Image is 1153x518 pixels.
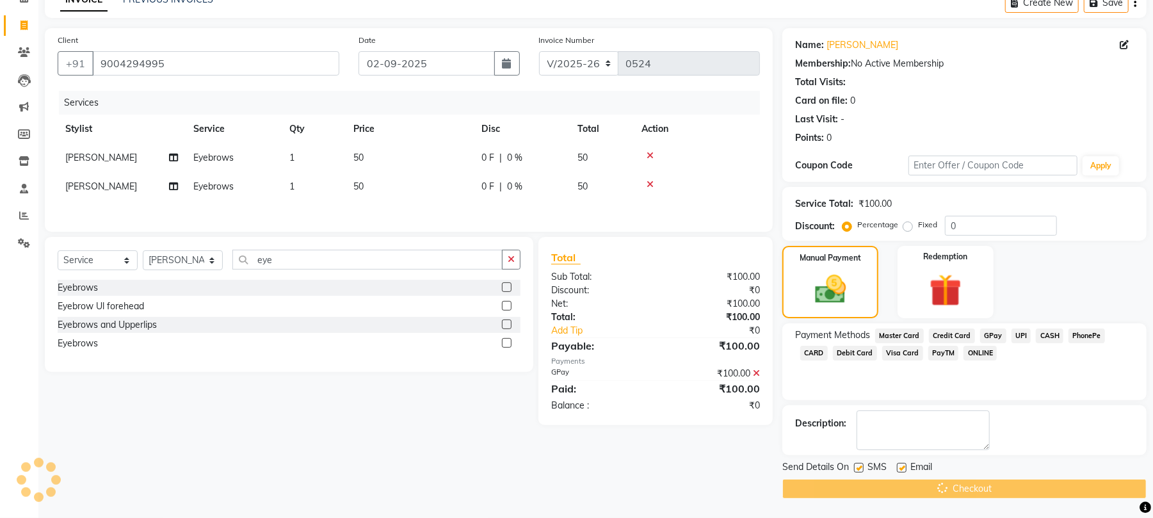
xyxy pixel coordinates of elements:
span: GPay [980,328,1006,343]
label: Date [359,35,376,46]
div: Eyebrows and Upperlips [58,318,157,332]
div: Last Visit: [795,113,838,126]
span: 50 [577,181,588,192]
div: Total: [542,311,656,324]
div: Eyebrow Ul forehead [58,300,144,313]
span: 0 % [507,151,522,165]
div: ₹0 [656,399,770,412]
div: Total Visits: [795,76,846,89]
div: ₹100.00 [656,297,770,311]
div: ₹100.00 [656,338,770,353]
span: Total [551,251,581,264]
span: | [499,151,502,165]
div: ₹0 [656,284,770,297]
label: Fixed [918,219,937,231]
div: - [841,113,844,126]
span: Visa Card [882,346,923,360]
div: Membership: [795,57,851,70]
span: 1 [289,152,294,163]
img: _gift.svg [919,270,972,311]
span: [PERSON_NAME] [65,181,137,192]
span: Send Details On [782,460,849,476]
span: Debit Card [833,346,877,360]
span: 0 F [481,151,494,165]
th: Disc [474,115,570,143]
a: Add Tip [542,324,675,337]
th: Total [570,115,634,143]
span: Credit Card [929,328,975,343]
span: CASH [1036,328,1063,343]
a: [PERSON_NAME] [826,38,898,52]
div: Discount: [795,220,835,233]
span: 1 [289,181,294,192]
div: Points: [795,131,824,145]
div: ₹100.00 [859,197,892,211]
div: GPay [542,367,656,380]
div: Paid: [542,381,656,396]
input: Enter Offer / Coupon Code [908,156,1077,175]
span: Eyebrows [193,152,234,163]
span: Master Card [875,328,924,343]
img: _cash.svg [805,271,856,307]
span: SMS [867,460,887,476]
div: Payable: [542,338,656,353]
th: Service [186,115,282,143]
div: No Active Membership [795,57,1134,70]
input: Search or Scan [232,250,503,270]
div: ₹100.00 [656,311,770,324]
div: ₹100.00 [656,381,770,396]
span: PhonePe [1068,328,1105,343]
span: UPI [1012,328,1031,343]
div: Eyebrows [58,337,98,350]
div: Coupon Code [795,159,908,172]
button: Apply [1083,156,1119,175]
th: Action [634,115,760,143]
span: 50 [353,152,364,163]
span: ONLINE [964,346,997,360]
div: Discount: [542,284,656,297]
div: Name: [795,38,824,52]
div: 0 [850,94,855,108]
span: 50 [577,152,588,163]
div: Balance : [542,399,656,412]
th: Price [346,115,474,143]
label: Manual Payment [800,252,861,264]
div: Eyebrows [58,281,98,295]
div: Sub Total: [542,270,656,284]
label: Redemption [923,251,967,263]
span: Email [910,460,932,476]
div: Payments [551,356,760,367]
span: Eyebrows [193,181,234,192]
button: +91 [58,51,93,76]
div: ₹0 [675,324,770,337]
div: ₹100.00 [656,270,770,284]
label: Client [58,35,78,46]
span: 50 [353,181,364,192]
div: ₹100.00 [656,367,770,380]
div: 0 [826,131,832,145]
div: Description: [795,417,846,430]
input: Search by Name/Mobile/Email/Code [92,51,339,76]
div: Services [59,91,770,115]
th: Stylist [58,115,186,143]
span: 0 F [481,180,494,193]
th: Qty [282,115,346,143]
div: Net: [542,297,656,311]
div: Card on file: [795,94,848,108]
span: | [499,180,502,193]
label: Percentage [857,219,898,231]
div: Service Total: [795,197,853,211]
span: PayTM [928,346,959,360]
span: 0 % [507,180,522,193]
span: [PERSON_NAME] [65,152,137,163]
span: CARD [800,346,828,360]
span: Payment Methods [795,328,870,342]
label: Invoice Number [539,35,595,46]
